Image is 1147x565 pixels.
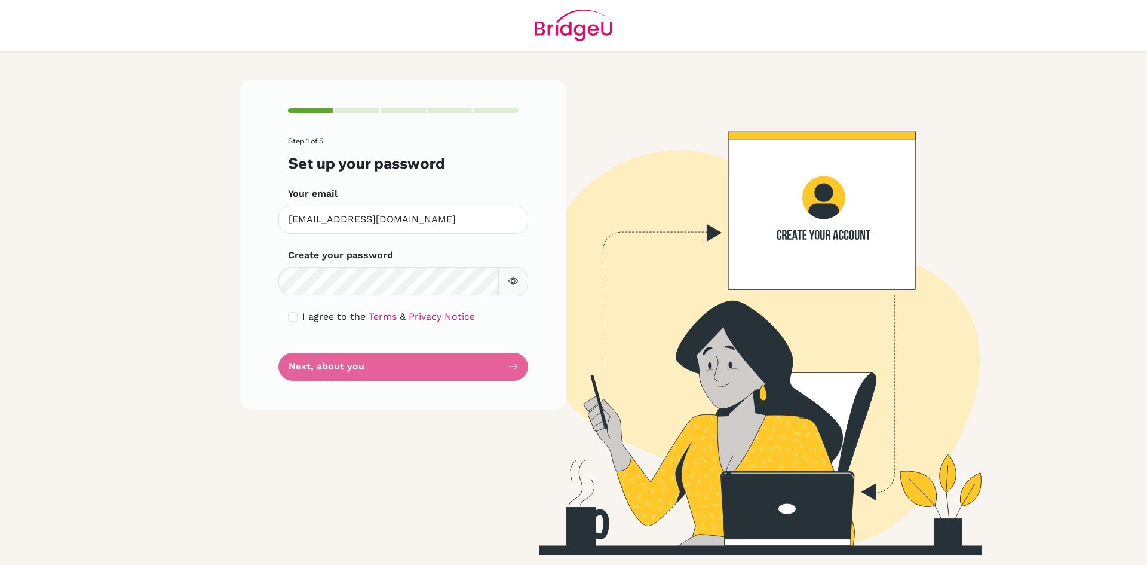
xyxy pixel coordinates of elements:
span: Step 1 of 5 [288,136,323,145]
h3: Set up your password [288,155,519,172]
a: Terms [369,311,397,322]
span: & [400,311,406,322]
label: Your email [288,187,338,201]
span: I agree to the [302,311,366,322]
input: Insert your email* [278,206,528,234]
a: Privacy Notice [409,311,475,322]
label: Create your password [288,248,393,262]
img: Create your account [403,80,1084,555]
